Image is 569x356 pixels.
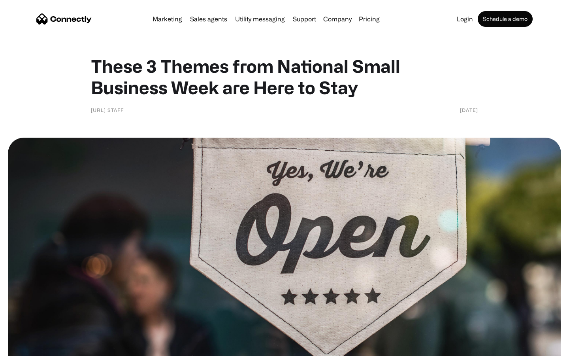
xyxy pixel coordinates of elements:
[91,106,124,114] div: [URL] Staff
[356,16,383,22] a: Pricing
[91,55,478,98] h1: These 3 Themes from National Small Business Week are Here to Stay
[290,16,319,22] a: Support
[36,13,92,25] a: home
[321,13,354,25] div: Company
[187,16,230,22] a: Sales agents
[454,16,476,22] a: Login
[149,16,185,22] a: Marketing
[8,342,47,353] aside: Language selected: English
[16,342,47,353] ul: Language list
[232,16,288,22] a: Utility messaging
[323,13,352,25] div: Company
[478,11,533,27] a: Schedule a demo
[460,106,478,114] div: [DATE]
